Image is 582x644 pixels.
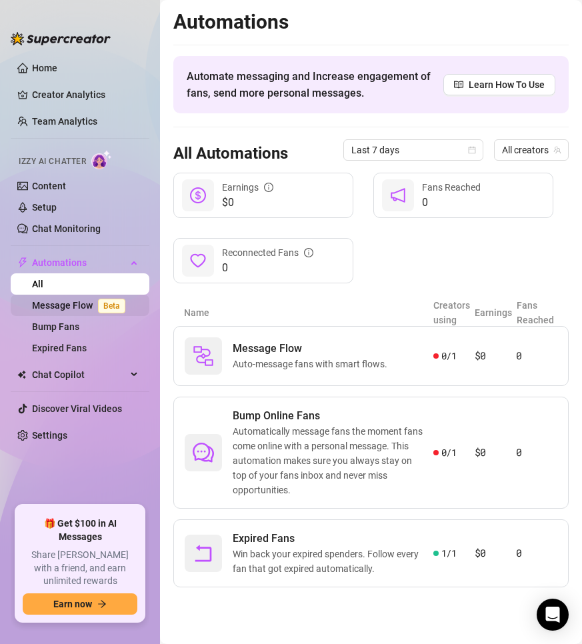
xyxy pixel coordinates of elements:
[502,140,561,160] span: All creators
[516,445,557,461] article: 0
[233,547,433,576] span: Win back your expired spenders. Follow every fan that got expired automatically.
[32,321,79,332] a: Bump Fans
[468,146,476,154] span: calendar
[475,348,516,364] article: $0
[433,298,475,327] article: Creators using
[193,442,214,463] span: comment
[222,180,273,195] div: Earnings
[23,517,137,543] span: 🎁 Get $100 in AI Messages
[17,257,28,268] span: thunderbolt
[553,146,561,154] span: team
[469,77,545,92] span: Learn How To Use
[233,531,433,547] span: Expired Fans
[32,116,97,127] a: Team Analytics
[516,545,557,561] article: 0
[193,345,214,367] img: svg%3e
[222,195,273,211] span: $0
[390,187,406,203] span: notification
[190,187,206,203] span: dollar
[233,357,393,371] span: Auto-message fans with smart flows.
[173,9,569,35] h2: Automations
[19,155,86,168] span: Izzy AI Chatter
[53,599,92,609] span: Earn now
[32,84,139,105] a: Creator Analytics
[32,63,57,73] a: Home
[190,253,206,269] span: heart
[222,260,313,276] span: 0
[517,298,558,327] article: Fans Reached
[422,182,481,193] span: Fans Reached
[233,424,433,497] span: Automatically message fans the moment fans come online with a personal message. This automation m...
[351,140,475,160] span: Last 7 days
[97,599,107,609] span: arrow-right
[441,546,457,561] span: 1 / 1
[32,403,122,414] a: Discover Viral Videos
[441,349,457,363] span: 0 / 1
[98,299,125,313] span: Beta
[422,195,481,211] span: 0
[23,549,137,588] span: Share [PERSON_NAME] with a friend, and earn unlimited rewards
[193,543,214,564] span: rollback
[32,343,87,353] a: Expired Fans
[475,545,516,561] article: $0
[184,305,433,320] article: Name
[454,80,463,89] span: read
[441,445,457,460] span: 0 / 1
[32,279,43,289] a: All
[304,248,313,257] span: info-circle
[443,74,555,95] a: Learn How To Use
[516,348,557,364] article: 0
[32,181,66,191] a: Content
[264,183,273,192] span: info-circle
[91,150,112,169] img: AI Chatter
[475,445,516,461] article: $0
[187,68,443,101] span: Automate messaging and Increase engagement of fans, send more personal messages.
[222,245,313,260] div: Reconnected Fans
[32,252,127,273] span: Automations
[11,32,111,45] img: logo-BBDzfeDw.svg
[32,430,67,441] a: Settings
[475,305,516,320] article: Earnings
[32,223,101,234] a: Chat Monitoring
[173,143,288,165] h3: All Automations
[537,599,569,631] div: Open Intercom Messenger
[17,370,26,379] img: Chat Copilot
[233,408,433,424] span: Bump Online Fans
[32,202,57,213] a: Setup
[23,593,137,615] button: Earn nowarrow-right
[32,364,127,385] span: Chat Copilot
[32,300,131,311] a: Message FlowBeta
[233,341,393,357] span: Message Flow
